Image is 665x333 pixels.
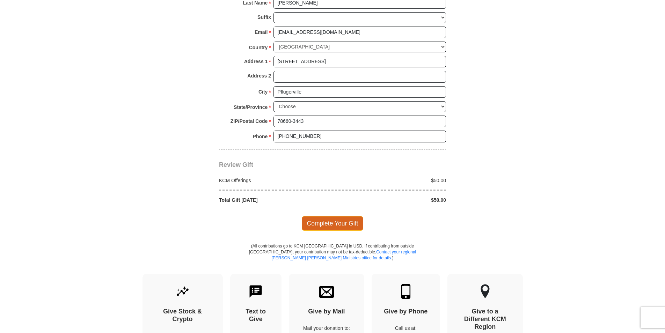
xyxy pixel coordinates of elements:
[301,308,352,316] h4: Give by Mail
[242,308,270,323] h4: Text to Give
[301,325,352,332] p: Mail your donation to:
[480,284,490,299] img: other-region
[175,284,190,299] img: give-by-stock.svg
[219,161,253,168] span: Review Gift
[319,284,334,299] img: envelope.svg
[332,177,450,184] div: $50.00
[248,284,263,299] img: text-to-give.svg
[257,12,271,22] strong: Suffix
[215,197,333,203] div: Total Gift [DATE]
[460,308,511,331] h4: Give to a Different KCM Region
[258,87,268,97] strong: City
[215,177,333,184] div: KCM Offerings
[234,102,268,112] strong: State/Province
[399,284,413,299] img: mobile.svg
[155,308,211,323] h4: Give Stock & Crypto
[231,116,268,126] strong: ZIP/Postal Code
[253,132,268,141] strong: Phone
[384,325,428,332] p: Call us at:
[249,43,268,52] strong: Country
[332,197,450,203] div: $50.00
[244,57,268,66] strong: Address 1
[384,308,428,316] h4: Give by Phone
[255,27,268,37] strong: Email
[249,243,416,274] p: (All contributions go to KCM [GEOGRAPHIC_DATA] in USD. If contributing from outside [GEOGRAPHIC_D...
[302,216,364,231] span: Complete Your Gift
[247,71,271,81] strong: Address 2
